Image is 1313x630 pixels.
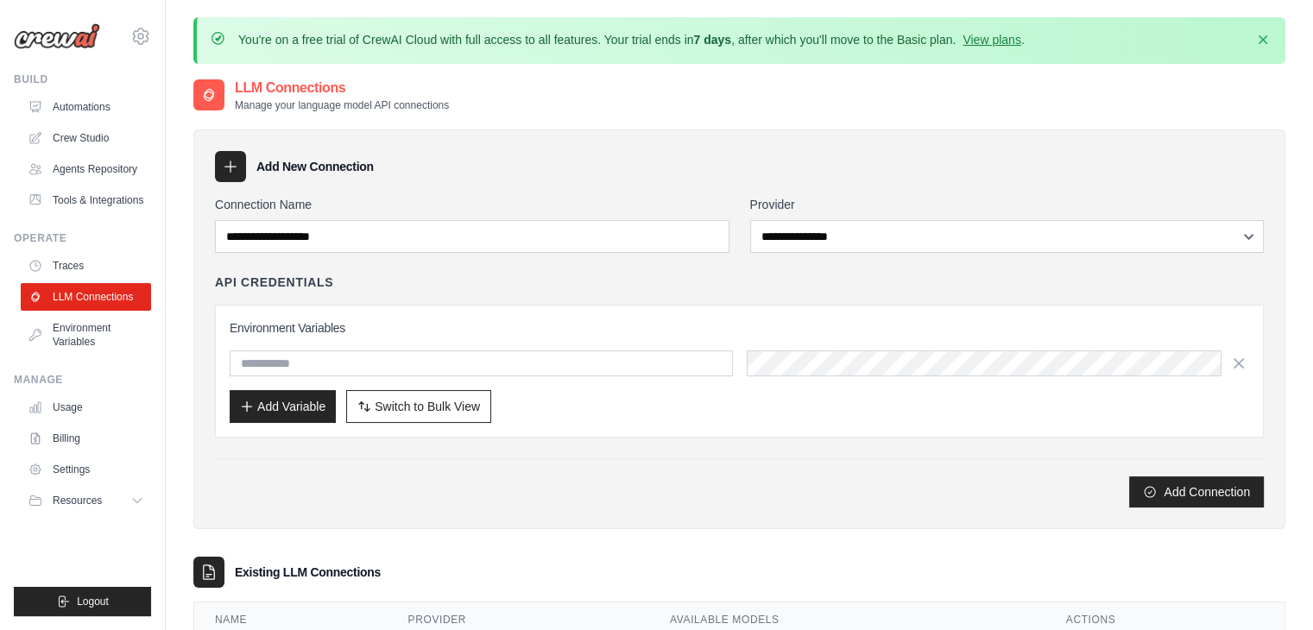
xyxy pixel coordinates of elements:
h3: Environment Variables [230,319,1249,337]
a: Agents Repository [21,155,151,183]
div: Build [14,72,151,86]
a: Environment Variables [21,314,151,356]
button: Resources [21,487,151,514]
div: Operate [14,231,151,245]
strong: 7 days [693,33,731,47]
a: LLM Connections [21,283,151,311]
label: Connection Name [215,196,729,213]
p: You're on a free trial of CrewAI Cloud with full access to all features. Your trial ends in , aft... [238,31,1025,48]
span: Switch to Bulk View [375,398,480,415]
h4: API Credentials [215,274,333,291]
span: Resources [53,494,102,507]
a: Traces [21,252,151,280]
a: Billing [21,425,151,452]
h2: LLM Connections [235,78,449,98]
h3: Add New Connection [256,158,374,175]
h3: Existing LLM Connections [235,564,381,581]
label: Provider [750,196,1265,213]
a: Automations [21,93,151,121]
img: Logo [14,23,100,49]
a: Tools & Integrations [21,186,151,214]
span: Logout [77,595,109,608]
a: Crew Studio [21,124,151,152]
button: Add Variable [230,390,336,423]
button: Add Connection [1129,476,1264,507]
a: Settings [21,456,151,483]
p: Manage your language model API connections [235,98,449,112]
button: Logout [14,587,151,616]
button: Switch to Bulk View [346,390,491,423]
a: Usage [21,394,151,421]
a: View plans [963,33,1020,47]
div: Manage [14,373,151,387]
